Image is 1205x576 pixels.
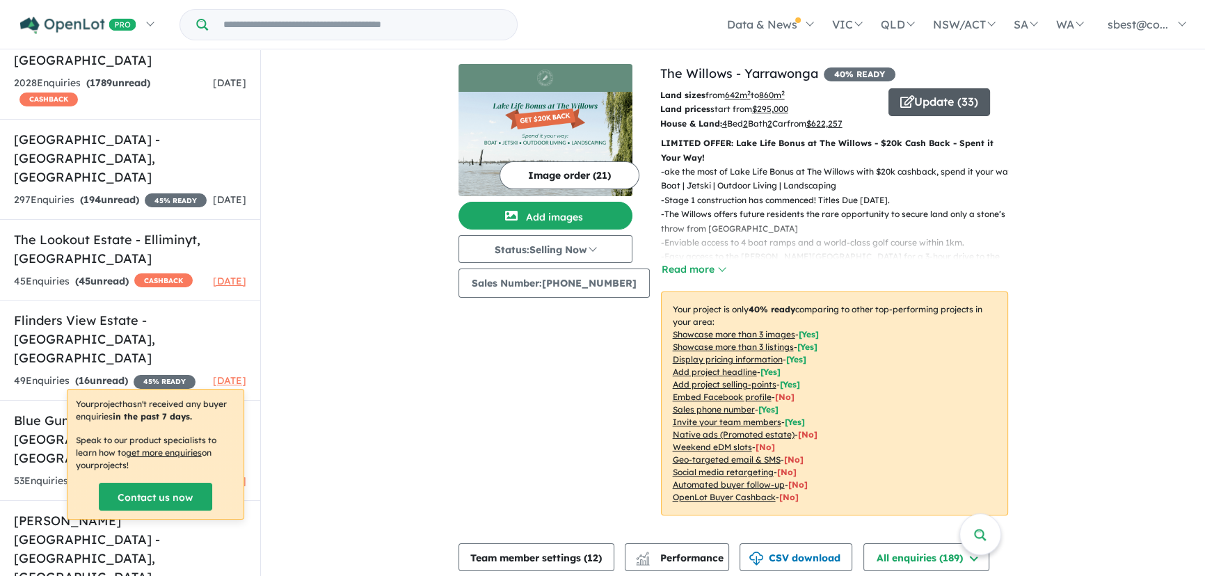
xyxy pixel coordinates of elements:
[661,207,1019,236] p: - The Willows offers future residents the rare opportunity to secure land only a stone’s throw fr...
[673,467,774,477] u: Social media retargeting
[75,374,128,387] strong: ( unread)
[751,90,785,100] span: to
[673,367,757,377] u: Add project headline
[786,354,806,365] span: [ Yes ]
[863,543,989,571] button: All enquiries (189)
[673,492,776,502] u: OpenLot Buyer Cashback
[824,67,895,81] span: 40 % READY
[660,102,878,116] p: start from
[76,398,235,423] p: Your project hasn't received any buyer enquiries
[99,483,212,511] a: Contact us now
[14,273,193,290] div: 45 Enquir ies
[458,92,632,196] img: The Willows - Yarrawonga
[673,442,752,452] u: Weekend eDM slots
[660,90,705,100] b: Land sizes
[673,342,794,352] u: Showcase more than 3 listings
[660,117,878,131] p: Bed Bath Car from
[464,70,627,86] img: The Willows - Yarrawonga Logo
[458,235,632,263] button: Status:Selling Now
[780,379,800,390] span: [ Yes ]
[775,392,795,402] span: [ No ]
[725,90,751,100] u: 642 m
[661,250,1019,278] p: - Easy access to the [PERSON_NAME][GEOGRAPHIC_DATA] for a 3-hour drive to the [GEOGRAPHIC_DATA].
[760,367,781,377] span: [ Yes ]
[213,374,246,387] span: [DATE]
[660,104,710,114] b: Land prices
[126,447,202,458] u: get more enquiries
[779,492,799,502] span: [No]
[784,454,804,465] span: [No]
[458,269,650,298] button: Sales Number:[PHONE_NUMBER]
[14,373,195,390] div: 49 Enquir ies
[661,165,1019,193] p: - ake the most of Lake Life Bonus at The Willows with $20k cashback, spend it your way: Boat | Je...
[673,454,781,465] u: Geo-targeted email & SMS
[90,77,112,89] span: 1789
[83,193,101,206] span: 194
[113,411,192,422] b: in the past 7 days.
[19,93,78,106] span: CASHBACK
[759,90,785,100] u: 860 m
[134,375,195,389] span: 45 % READY
[213,193,246,206] span: [DATE]
[660,65,818,81] a: The Willows - Yarrawonga
[587,552,598,564] span: 12
[673,429,795,440] u: Native ads (Promoted estate)
[458,64,632,196] a: The Willows - Yarrawonga LogoThe Willows - Yarrawonga
[213,275,246,287] span: [DATE]
[661,136,1008,165] p: LIMITED OFFER: Lake Life Bonus at The Willows - $20k Cash Back - Spent it Your Way!
[888,88,990,116] button: Update (33)
[134,273,193,287] span: CASHBACK
[661,236,1019,250] p: - Enviable access to 4 boat ramps and a world-class golf course within 1km.​
[673,479,785,490] u: Automated buyer follow-up
[740,543,852,571] button: CSV download
[638,552,724,564] span: Performance
[767,118,772,129] u: 2
[661,291,1008,515] p: Your project is only comparing to other top-performing projects in your area: - - - - - - - - - -...
[14,230,246,268] h5: The Lookout Estate - Elliminyt , [GEOGRAPHIC_DATA]
[14,192,207,209] div: 297 Enquir ies
[79,275,90,287] span: 45
[76,434,235,472] p: Speak to our product specialists to learn how to on your projects !
[80,193,139,206] strong: ( unread)
[14,75,213,109] div: 2028 Enquir ies
[636,552,648,559] img: line-chart.svg
[749,552,763,566] img: download icon
[743,118,748,129] u: 2
[673,354,783,365] u: Display pricing information
[458,202,632,230] button: Add images
[673,417,781,427] u: Invite your team members
[758,404,779,415] span: [ Yes ]
[14,130,246,186] h5: [GEOGRAPHIC_DATA] - [GEOGRAPHIC_DATA] , [GEOGRAPHIC_DATA]
[458,543,614,571] button: Team member settings (12)
[661,193,1019,207] p: - Stage 1 construction has commenced! Titles Due [DATE].
[747,89,751,97] sup: 2
[777,467,797,477] span: [No]
[14,311,246,367] h5: Flinders View Estate - [GEOGRAPHIC_DATA] , [GEOGRAPHIC_DATA]
[806,118,843,129] u: $ 622,257
[211,10,514,40] input: Try estate name, suburb, builder or developer
[788,479,808,490] span: [No]
[798,429,817,440] span: [No]
[673,379,776,390] u: Add project selling-points
[756,442,775,452] span: [No]
[1108,17,1168,31] span: sbest@co...
[749,304,795,314] b: 40 % ready
[86,77,150,89] strong: ( unread)
[75,275,129,287] strong: ( unread)
[14,411,246,467] h5: Blue Gum Fields Estate - [GEOGRAPHIC_DATA] , [GEOGRAPHIC_DATA]
[14,473,195,490] div: 53 Enquir ies
[799,329,819,339] span: [ Yes ]
[636,557,650,566] img: bar-chart.svg
[20,17,136,34] img: Openlot PRO Logo White
[660,118,722,129] b: House & Land:
[797,342,817,352] span: [ Yes ]
[752,104,788,114] u: $ 295,000
[722,118,727,129] u: 4
[661,262,726,278] button: Read more
[673,404,755,415] u: Sales phone number
[673,329,795,339] u: Showcase more than 3 images
[145,193,207,207] span: 45 % READY
[79,374,90,387] span: 16
[500,161,639,189] button: Image order (21)
[625,543,729,571] button: Performance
